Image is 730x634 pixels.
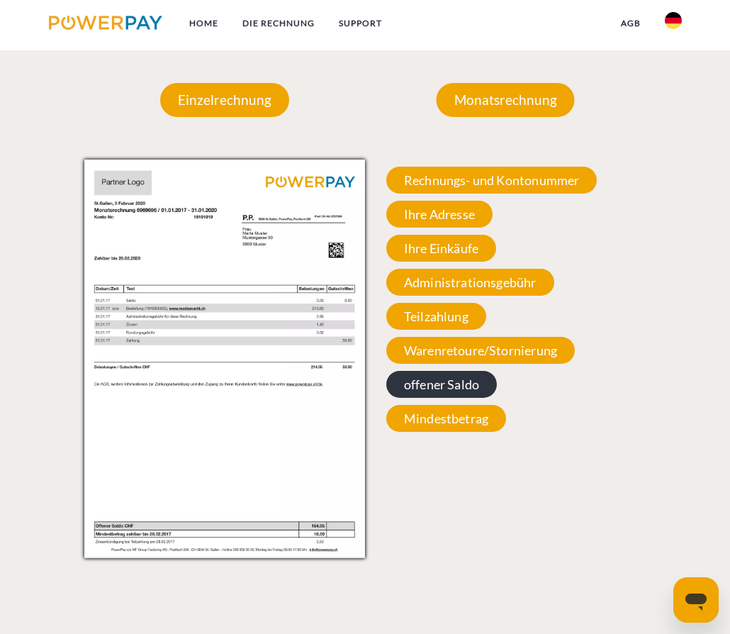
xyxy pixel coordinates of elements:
[673,577,719,623] iframe: Schaltfläche zum Öffnen des Messaging-Fensters
[84,160,365,557] img: monthly_invoice_powerpay_de.jpg
[386,269,554,296] span: Administrationsgebühr
[386,337,575,364] span: Warenretoure/Stornierung
[230,11,327,36] a: DIE RECHNUNG
[386,303,486,330] span: Teilzahlung
[386,371,497,398] span: offener Saldo
[386,405,506,432] span: Mindestbetrag
[177,11,230,36] a: Home
[609,11,653,36] a: agb
[437,83,575,117] p: Monatsrechnung
[386,167,597,194] span: Rechnungs- und Kontonummer
[386,235,496,262] span: Ihre Einkäufe
[386,201,493,228] span: Ihre Adresse
[327,11,394,36] a: SUPPORT
[49,16,163,30] img: logo-powerpay.svg
[160,83,289,117] p: Einzelrechnung
[665,12,682,29] img: de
